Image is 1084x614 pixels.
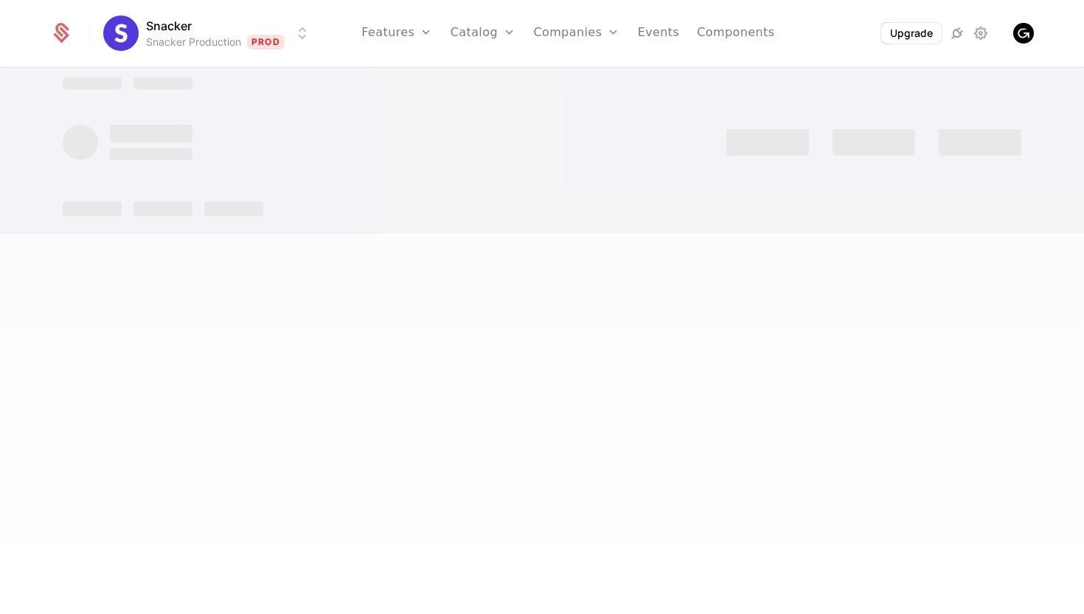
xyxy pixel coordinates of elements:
a: Settings [972,24,990,42]
img: Shelby Stephens [1013,23,1034,44]
span: Snacker [146,17,192,35]
span: Prod [247,35,285,49]
button: Upgrade [881,23,942,44]
a: Integrations [948,24,966,42]
div: Snacker Production [146,35,241,49]
img: Snacker [103,15,139,51]
button: Select environment [108,17,311,49]
button: Open user button [1013,23,1034,44]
